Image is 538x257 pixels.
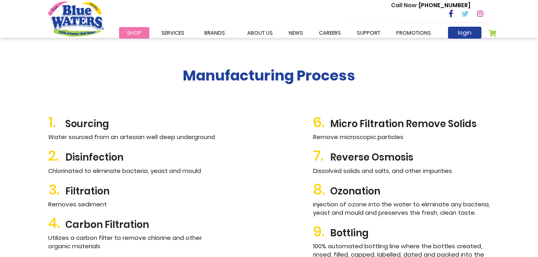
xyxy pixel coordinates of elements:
[48,181,225,198] h2: Filtration
[48,67,490,84] h2: Manufacturing Process
[313,147,490,164] h2: Reverse Osmosis
[48,147,225,164] h2: Disinfection
[313,114,330,131] span: 6.
[313,167,490,175] p: Dissolved solids and salts, and other impurities
[48,114,65,131] span: 1.
[48,114,225,131] h2: Sourcing
[127,29,141,37] span: Shop
[48,214,65,231] span: 4.
[311,27,349,39] a: careers
[48,1,104,36] a: store logo
[48,200,225,208] p: Removes sediment
[313,181,330,198] span: 8.
[313,223,330,240] span: 9.
[204,29,225,37] span: Brands
[48,214,225,231] h2: Carbon Filtration
[313,200,490,217] p: injection of ozone into the water to eliminate any bacteria, yeast and mould and preserves the fr...
[391,1,419,9] span: Call Now :
[281,27,311,39] a: News
[48,167,225,175] p: Chlorinated to eliminate bacteria, yeast and mould
[388,27,439,39] a: Promotions
[349,27,388,39] a: support
[239,27,281,39] a: about us
[313,223,490,240] h2: Bottling
[391,1,470,10] p: [PHONE_NUMBER]
[48,147,65,164] span: 2.
[48,233,225,250] p: Utilizes a carbon filter to remove chlorine and other organic materials
[48,133,225,141] p: Water sourced from an artesian well deep underground
[313,147,330,164] span: 7.
[448,27,481,39] a: login
[313,181,490,198] h2: Ozonation
[48,181,65,198] span: 3.
[161,29,184,37] span: Services
[313,133,490,141] p: Remove microscopic particles
[313,114,490,131] h2: Micro Filtration Remove Solids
